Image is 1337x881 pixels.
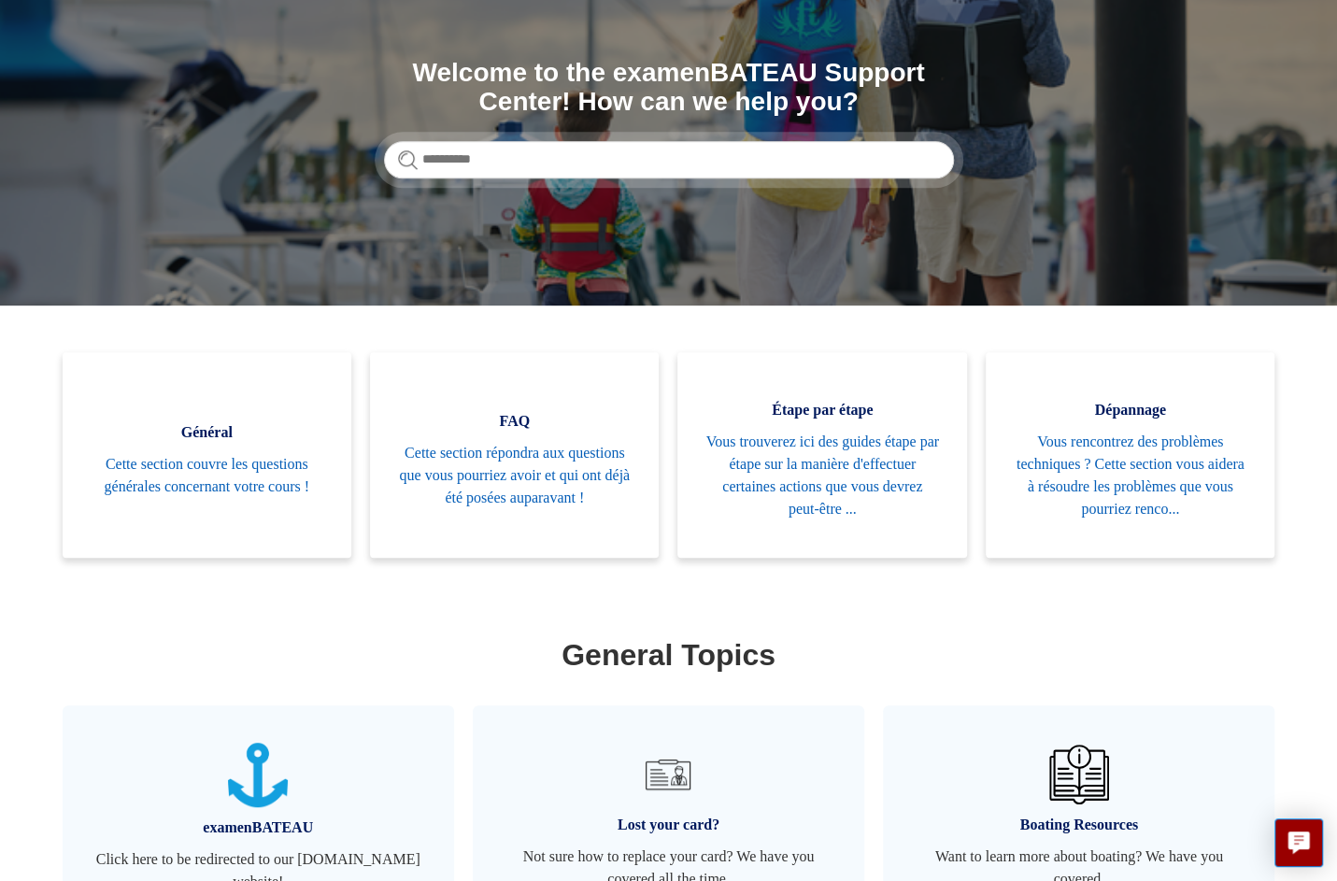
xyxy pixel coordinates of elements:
[398,442,631,509] span: Cette section répondra aux questions que vous pourriez avoir et qui ont déjà été posées auparavant !
[501,814,836,836] span: Lost your card?
[91,817,426,839] span: examenBATEAU
[1014,431,1246,520] span: Vous rencontrez des problèmes techniques ? Cette section vous aidera à résoudre les problèmes que...
[1049,745,1109,804] img: 01JHREV2E6NG3DHE8VTG8QH796
[63,352,351,558] a: Général Cette section couvre les questions générales concernant votre cours !
[67,632,1271,677] h1: General Topics
[911,814,1246,836] span: Boating Resources
[677,352,966,558] a: Étape par étape Vous trouverez ici des guides étape par étape sur la manière d'effectuer certaine...
[384,141,954,178] input: Rechercher
[228,743,288,807] img: 01JTNN85WSQ5FQ6HNXPDSZ7SRA
[1014,399,1246,421] span: Dépannage
[986,352,1274,558] a: Dépannage Vous rencontrez des problèmes techniques ? Cette section vous aidera à résoudre les pro...
[705,399,938,421] span: Étape par étape
[384,59,954,117] h1: Welcome to the examenBATEAU Support Center! How can we help you?
[398,410,631,433] span: FAQ
[91,453,323,498] span: Cette section couvre les questions générales concernant votre cours !
[91,421,323,444] span: Général
[638,745,698,804] img: 01JRG6G4NA4NJ1BVG8MJM761YH
[370,352,659,558] a: FAQ Cette section répondra aux questions que vous pourriez avoir et qui ont déjà été posées aupar...
[705,431,938,520] span: Vous trouverez ici des guides étape par étape sur la manière d'effectuer certaines actions que vo...
[1274,818,1323,867] button: Live chat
